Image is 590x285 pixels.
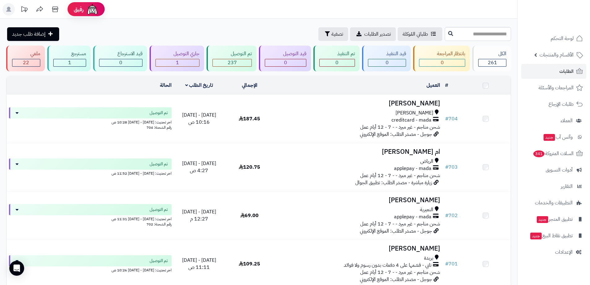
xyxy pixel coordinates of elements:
[386,59,389,66] span: 0
[396,109,433,117] span: [PERSON_NAME]
[360,276,432,283] span: جوجل - مصدر الطلب: الموقع الإلكتروني
[277,148,440,155] h3: ام [PERSON_NAME]
[471,46,512,71] a: الكل261
[239,115,260,122] span: 187.45
[426,82,440,89] a: العميل
[521,130,586,145] a: وآتس آبجديد
[7,27,59,41] a: إضافة طلب جديد
[146,125,172,130] span: رقم الشحنة: 704
[155,50,200,57] div: جاري التوصيل
[419,59,465,66] div: 0
[344,262,431,269] span: تابي - قسّمها على 4 دفعات بدون رسوم ولا فوائد
[530,233,542,239] span: جديد
[150,110,168,116] span: تم التوصيل
[419,50,465,57] div: بانتظار المراجعة
[205,46,258,71] a: تم التوصيل 237
[424,255,433,262] span: بريدة
[521,163,586,177] a: أدوات التسويق
[182,208,216,223] span: [DATE] - [DATE] 12:27 م
[521,179,586,194] a: التقارير
[521,64,586,79] a: الطلبات
[335,59,339,66] span: 0
[318,27,348,41] button: تصفية
[258,46,312,71] a: قيد التوصيل 0
[9,170,172,176] div: اخر تحديث: [DATE] - [DATE] 11:52 ص
[240,212,259,219] span: 69.00
[445,260,448,268] span: #
[148,46,206,71] a: جاري التوصيل 1
[535,198,573,207] span: التطبيقات والخدمات
[239,260,260,268] span: 109.25
[119,59,122,66] span: 0
[445,115,448,122] span: #
[543,133,573,141] span: وآتس آب
[412,46,471,71] a: بانتظار المراجعة 0
[9,118,172,125] div: اخر تحديث: [DATE] - [DATE] 10:28 ص
[5,46,46,71] a: ملغي 22
[146,221,172,227] span: رقم الشحنة: 702
[350,27,396,41] a: تصدير الطلبات
[521,245,586,260] a: الإعدادات
[539,83,574,92] span: المراجعات والأسئلة
[92,46,148,71] a: قيد الاسترجاع 0
[68,59,71,66] span: 1
[360,131,432,138] span: جوجل - مصدر الطلب: الموقع الإلكتروني
[16,3,32,17] a: تحديثات المنصة
[360,227,432,235] span: جوجل - مصدر الطلب: الموقع الإلكتروني
[544,134,555,141] span: جديد
[156,59,199,66] div: 1
[277,197,440,204] h3: [PERSON_NAME]
[551,34,574,43] span: لوحة التحكم
[54,59,86,66] div: 1
[239,163,260,171] span: 120.75
[445,163,448,171] span: #
[533,150,544,157] span: 341
[319,50,355,57] div: تم التنفيذ
[312,46,361,71] a: تم التنفيذ 0
[228,59,237,66] span: 237
[445,212,448,219] span: #
[284,59,287,66] span: 0
[521,212,586,227] a: تطبيق المتجرجديد
[420,206,433,213] span: النعيرية
[530,231,573,240] span: تطبيق نقاط البيع
[548,100,574,109] span: طلبات الإرجاع
[99,59,142,66] div: 0
[394,213,431,220] span: applepay - mada
[521,146,586,161] a: السلات المتروكة341
[9,266,172,273] div: اخر تحديث: [DATE] - [DATE] 10:26 ص
[420,158,433,165] span: الرياض
[521,228,586,243] a: تطبيق نقاط البيعجديد
[368,59,406,66] div: 0
[331,30,343,38] span: تصفية
[521,97,586,112] a: طلبات الإرجاع
[445,212,458,219] a: #702
[441,59,444,66] span: 0
[533,149,574,158] span: السلات المتروكة
[12,59,40,66] div: 22
[360,269,440,276] span: شحن مناجم - غير مبرد - - 7 - 12 أيام عمل
[23,59,29,66] span: 22
[53,50,86,57] div: مسترجع
[536,215,573,224] span: تطبيق المتجر
[212,50,252,57] div: تم التوصيل
[360,123,440,131] span: شحن مناجم - غير مبرد - - 7 - 12 أيام عمل
[521,31,586,46] a: لوحة التحكم
[160,82,172,89] a: الحالة
[320,59,355,66] div: 0
[546,166,573,174] span: أدوات التسويق
[360,220,440,228] span: شحن مناجم - غير مبرد - - 7 - 12 أيام عمل
[394,165,431,172] span: applepay - mada
[361,46,412,71] a: قيد التنفيذ 0
[555,248,573,256] span: الإعدادات
[9,215,172,222] div: اخر تحديث: [DATE] - [DATE] 11:31 ص
[561,182,573,191] span: التقارير
[86,3,98,16] img: ai-face.png
[364,30,391,38] span: تصدير الطلبات
[478,50,506,57] div: الكل
[277,245,440,252] h3: [PERSON_NAME]
[242,82,257,89] a: الإجمالي
[99,50,142,57] div: قيد الاسترجاع
[445,82,448,89] a: #
[150,207,168,213] span: تم التوصيل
